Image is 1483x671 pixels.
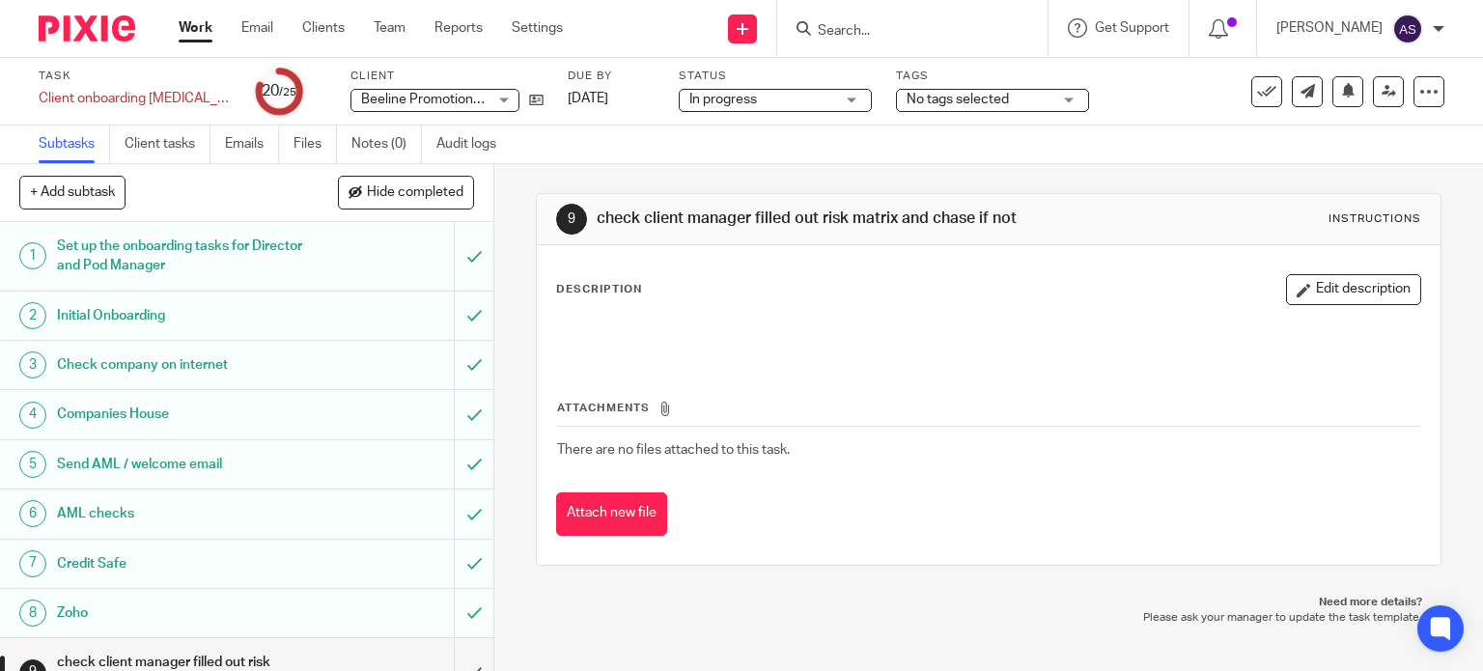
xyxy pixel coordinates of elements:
[350,69,544,84] label: Client
[241,18,273,38] a: Email
[568,92,608,105] span: [DATE]
[1276,18,1383,38] p: [PERSON_NAME]
[262,80,296,102] div: 20
[57,599,309,628] h1: Zoho
[351,126,422,163] a: Notes (0)
[556,492,667,536] button: Attach new file
[57,301,309,330] h1: Initial Onboarding
[19,351,46,378] div: 3
[556,204,587,235] div: 9
[556,282,642,297] p: Description
[279,87,296,98] small: /25
[555,610,1423,626] p: Please ask your manager to update the task template.
[816,23,990,41] input: Search
[39,15,135,42] img: Pixie
[555,595,1423,610] p: Need more details?
[19,402,46,429] div: 4
[361,93,565,106] span: Beeline Promotional Products Ltd
[57,499,309,528] h1: AML checks
[302,18,345,38] a: Clients
[125,126,210,163] a: Client tasks
[436,126,511,163] a: Audit logs
[689,93,757,106] span: In progress
[19,500,46,527] div: 6
[179,18,212,38] a: Work
[39,126,110,163] a: Subtasks
[39,89,232,108] div: Client onboarding retainer - Adele
[597,209,1029,229] h1: check client manager filled out risk matrix and chase if not
[19,550,46,577] div: 7
[19,451,46,478] div: 5
[57,232,309,281] h1: Set up the onboarding tasks for Director and Pod Manager
[374,18,406,38] a: Team
[19,242,46,269] div: 1
[225,126,279,163] a: Emails
[512,18,563,38] a: Settings
[1329,211,1421,227] div: Instructions
[896,69,1089,84] label: Tags
[557,403,650,413] span: Attachments
[907,93,1009,106] span: No tags selected
[1286,274,1421,305] button: Edit description
[557,443,790,457] span: There are no files attached to this task.
[679,69,872,84] label: Status
[1095,21,1169,35] span: Get Support
[19,302,46,329] div: 2
[57,549,309,578] h1: Credit Safe
[57,450,309,479] h1: Send AML / welcome email
[434,18,483,38] a: Reports
[57,350,309,379] h1: Check company on internet
[19,600,46,627] div: 8
[367,185,463,201] span: Hide completed
[39,69,232,84] label: Task
[294,126,337,163] a: Files
[1392,14,1423,44] img: svg%3E
[568,69,655,84] label: Due by
[338,176,474,209] button: Hide completed
[39,89,232,108] div: Client onboarding [MEDICAL_DATA] - [PERSON_NAME]
[57,400,309,429] h1: Companies House
[19,176,126,209] button: + Add subtask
